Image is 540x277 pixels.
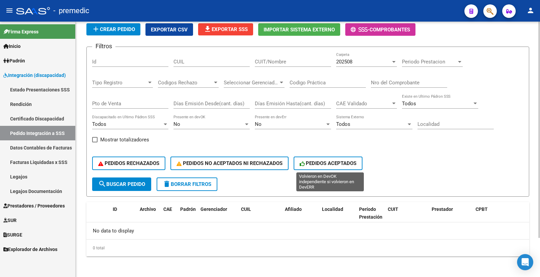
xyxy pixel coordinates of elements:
[92,25,100,33] mat-icon: add
[402,101,416,107] span: Todos
[224,80,278,86] span: Seleccionar Gerenciador
[198,202,238,232] datatable-header-cell: Gerenciador
[3,72,66,79] span: Integración (discapacidad)
[300,160,357,166] span: PEDIDOS ACEPTADOS
[258,23,340,36] button: Importar Sistema Externo
[137,202,161,232] datatable-header-cell: Archivo
[92,121,106,127] span: Todos
[92,157,165,170] button: PEDIDOS RECHAZADOS
[238,202,282,232] datatable-header-cell: CUIL
[86,23,140,35] button: Crear Pedido
[151,27,188,33] span: Exportar CSV
[92,26,135,32] span: Crear Pedido
[98,181,145,187] span: Buscar Pedido
[476,206,488,212] span: CPBT
[319,202,356,232] datatable-header-cell: Localidad
[86,240,529,256] div: 0 total
[92,80,147,86] span: Tipo Registro
[86,222,529,239] div: No data to display
[163,180,171,188] mat-icon: delete
[3,246,57,253] span: Explorador de Archivos
[177,160,282,166] span: PEDIDOS NO ACEPTADOS NI RECHAZADOS
[345,23,415,36] button: -Comprobantes
[385,202,429,232] datatable-header-cell: CUIT
[145,23,193,36] button: Exportar CSV
[264,27,335,33] span: Importar Sistema Externo
[351,27,370,33] span: -
[140,206,156,212] span: Archivo
[359,206,382,220] span: Período Prestación
[198,23,253,35] button: Exportar SSS
[294,157,363,170] button: PEDIDOS ACEPTADOS
[526,6,535,15] mat-icon: person
[241,206,251,212] span: CUIL
[282,202,319,232] datatable-header-cell: Afiliado
[255,121,262,127] span: No
[163,206,172,212] span: CAE
[92,41,115,51] h3: Filtros
[204,25,212,33] mat-icon: file_download
[388,206,398,212] span: CUIT
[161,202,178,232] datatable-header-cell: CAE
[110,202,137,232] datatable-header-cell: ID
[163,181,211,187] span: Borrar Filtros
[3,57,25,64] span: Padrón
[100,136,149,144] span: Mostrar totalizadores
[53,3,89,18] span: - premedic
[98,160,159,166] span: PEDIDOS RECHAZADOS
[158,80,213,86] span: Codigos Rechazo
[336,121,350,127] span: Todos
[356,202,385,232] datatable-header-cell: Período Prestación
[180,206,196,212] span: Padrón
[322,206,343,212] span: Localidad
[170,157,289,170] button: PEDIDOS NO ACEPTADOS NI RECHAZADOS
[92,177,151,191] button: Buscar Pedido
[3,43,21,50] span: Inicio
[3,202,65,210] span: Prestadores / Proveedores
[517,254,533,270] div: Open Intercom Messenger
[432,206,453,212] span: Prestador
[3,28,38,35] span: Firma Express
[113,206,117,212] span: ID
[402,59,457,65] span: Periodo Prestacion
[173,121,180,127] span: No
[5,6,13,15] mat-icon: menu
[178,202,198,232] datatable-header-cell: Padrón
[370,27,410,33] span: Comprobantes
[336,59,352,65] span: 202508
[200,206,227,212] span: Gerenciador
[157,177,217,191] button: Borrar Filtros
[473,202,534,232] datatable-header-cell: CPBT
[3,217,17,224] span: SUR
[429,202,473,232] datatable-header-cell: Prestador
[98,180,106,188] mat-icon: search
[3,231,22,239] span: SURGE
[285,206,302,212] span: Afiliado
[204,26,248,32] span: Exportar SSS
[336,101,391,107] span: CAE Validado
